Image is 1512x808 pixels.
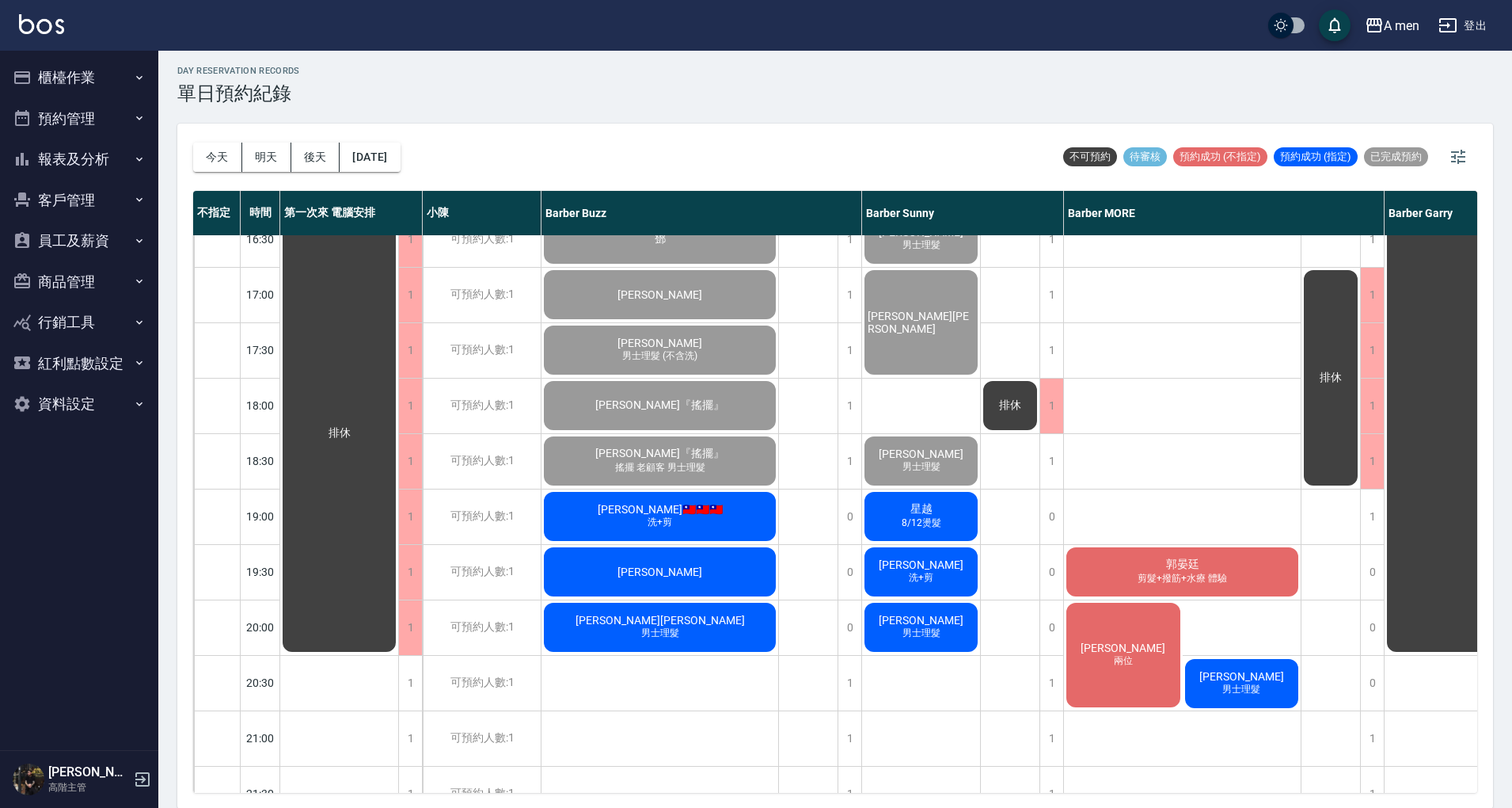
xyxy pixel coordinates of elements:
[193,191,241,235] div: 不指定
[864,310,978,335] span: [PERSON_NAME][PERSON_NAME]
[1063,150,1117,164] span: 不可預約
[644,516,675,529] span: 洗+剪
[1360,379,1384,433] div: 1
[398,656,422,711] div: 1
[1360,434,1384,489] div: 1
[398,379,422,433] div: 1
[423,600,541,655] div: 可預約人數:1
[838,379,861,433] div: 1
[592,447,728,461] span: [PERSON_NAME]『搖擺』
[1360,711,1384,766] div: 1
[423,191,541,235] div: 小陳
[398,212,422,267] div: 1
[48,780,129,795] p: 高階主管
[619,349,701,363] span: 男士理髮 (不含洗)
[1123,150,1167,164] span: 待審核
[177,66,300,76] h2: day Reservation records
[1039,490,1063,544] div: 0
[1360,268,1384,322] div: 1
[1316,371,1345,385] span: 排休
[241,433,280,489] div: 18:30
[241,378,280,433] div: 18:00
[423,656,541,711] div: 可預約人數:1
[595,503,726,516] span: [PERSON_NAME]🇹🇼🇹🇼🇹🇼
[177,82,300,105] h3: 單日預約紀錄
[838,711,861,766] div: 1
[862,191,1064,235] div: Barber Sunny
[6,139,152,180] button: 報表及分析
[6,98,152,139] button: 預約管理
[423,212,541,267] div: 可預約人數:1
[1432,11,1493,40] button: 登出
[1319,10,1351,41] button: save
[876,614,967,627] span: [PERSON_NAME]
[614,337,705,349] span: [PERSON_NAME]
[423,711,541,766] div: 可預約人數:1
[1039,600,1063,655] div: 0
[398,545,422,600] div: 1
[241,267,280,322] div: 17:00
[1196,670,1287,683] span: [PERSON_NAME]
[1039,379,1063,433] div: 1
[1274,150,1358,164] span: 預約成功 (指定)
[48,764,129,780] h5: [PERSON_NAME]
[423,323,541,378] div: 可預約人數:1
[838,600,861,655] div: 0
[241,191,280,235] div: 時間
[241,322,280,378] div: 17:30
[398,490,422,544] div: 1
[398,434,422,489] div: 1
[838,656,861,711] div: 1
[1364,150,1428,164] span: 已完成預約
[1360,212,1384,267] div: 1
[19,14,64,34] img: Logo
[241,655,280,711] div: 20:30
[1134,572,1230,585] span: 剪髮+撥筋+水療 體驗
[614,288,705,301] span: [PERSON_NAME]
[906,571,936,585] span: 洗+剪
[838,323,861,378] div: 1
[1039,268,1063,322] div: 1
[241,711,280,766] div: 21:00
[1064,191,1385,235] div: Barber MORE
[1360,545,1384,600] div: 0
[541,191,862,235] div: Barber Buzz
[572,614,748,627] span: [PERSON_NAME][PERSON_NAME]
[423,268,541,322] div: 可預約人數:1
[398,711,422,766] div: 1
[1039,323,1063,378] div: 1
[1360,490,1384,544] div: 1
[241,600,280,655] div: 20:00
[1358,10,1426,42] button: A men
[652,232,669,246] span: 鄧
[899,627,944,640] span: 男士理髮
[6,383,152,425] button: 資料設定
[1173,150,1267,164] span: 預約成功 (不指定)
[6,220,152,261] button: 員工及薪資
[1219,683,1263,696] span: 男士理髮
[876,448,967,460] span: [PERSON_NAME]
[838,490,861,544] div: 0
[614,566,705,578] span: [PERSON_NAME]
[1039,656,1063,711] div: 1
[423,545,541,600] div: 可預約人數:1
[241,212,280,267] div: 16:30
[398,600,422,655] div: 1
[1039,711,1063,766] div: 1
[423,379,541,433] div: 可預約人數:1
[6,180,152,221] button: 客戶管理
[241,489,280,544] div: 19:00
[13,764,44,795] img: Person
[838,268,861,322] div: 1
[6,57,152,98] button: 櫃檯作業
[592,398,728,413] span: [PERSON_NAME]『搖擺』
[1077,642,1168,654] span: [PERSON_NAME]
[6,261,152,303] button: 商品管理
[996,398,1024,413] span: 排休
[1360,323,1384,378] div: 1
[907,502,936,516] span: 星越
[193,143,242,172] button: 今天
[423,434,541,489] div: 可預約人數:1
[340,143,400,172] button: [DATE]
[241,544,280,600] div: 19:30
